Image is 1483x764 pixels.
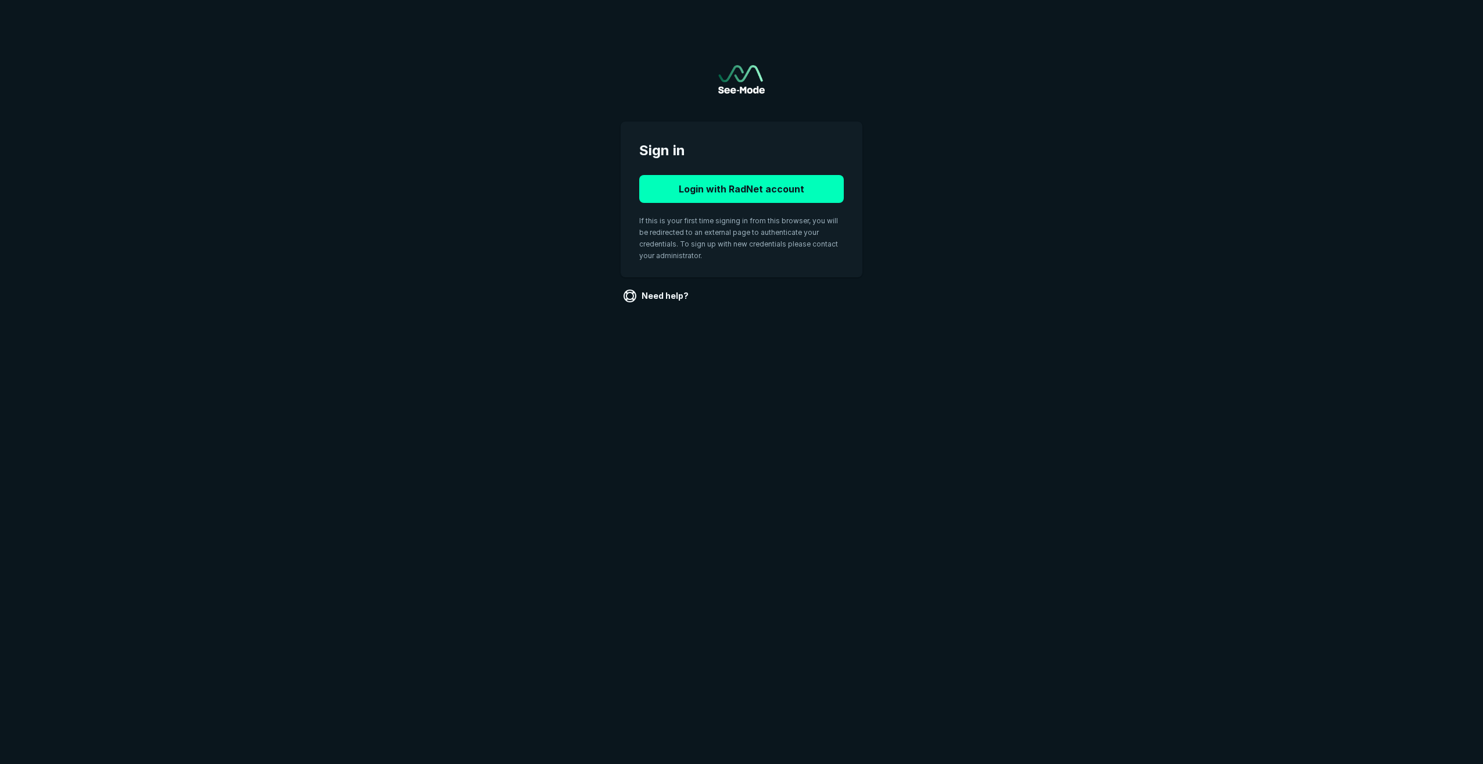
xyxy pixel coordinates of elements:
[621,287,693,305] a: Need help?
[639,175,844,203] button: Login with RadNet account
[639,140,844,161] span: Sign in
[718,65,765,94] a: Go to sign in
[718,65,765,94] img: See-Mode Logo
[639,216,838,260] span: If this is your first time signing in from this browser, you will be redirected to an external pa...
